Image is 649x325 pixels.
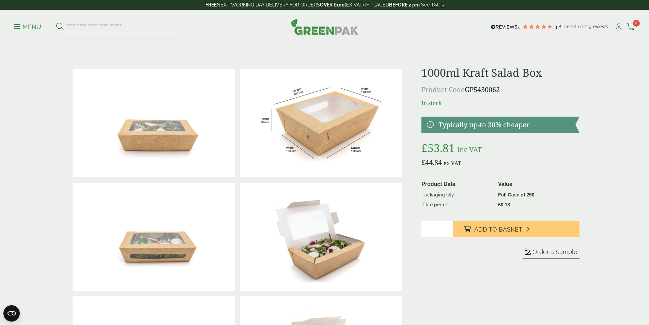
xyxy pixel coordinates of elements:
[73,183,235,291] img: Kraft Salad Double Window Box 1000ml With Salad Rear View (Large)
[419,200,495,210] td: Price per unit
[389,2,420,8] strong: BEFORE 2 pm
[421,66,579,79] h1: 1000ml Kraft Salad Box
[240,69,402,177] img: SaladBox_1000
[532,248,577,255] span: Order a Sample
[444,159,461,167] span: ex VAT
[474,226,522,233] span: Add to Basket
[562,24,583,29] span: Based on
[498,192,535,197] strong: Full Case of 250
[421,85,465,94] span: Product Code
[495,179,577,190] th: Value
[421,141,455,155] bdi: 53.81
[291,18,358,35] img: GreenPak Supplies
[421,2,444,8] a: See T&C's
[498,202,510,207] bdi: 0.18
[205,2,217,8] strong: FREE
[73,69,235,177] img: Kraft Salad Double Window Box 1000ml With Salad Closed 2 (Large)
[421,99,579,107] p: In stock
[453,221,580,237] button: Add to Basket
[633,20,640,27] span: 0
[491,25,521,29] img: REVIEWS.io
[240,183,402,291] img: Kraft Salad Double Window Box 1000ml With Salad Open V2 (Large)
[498,202,501,207] span: £
[522,24,553,30] div: 4.78 Stars
[555,24,562,29] span: 4.8
[523,248,580,258] button: Order a Sample
[627,24,635,30] i: Cart
[421,158,442,167] bdi: 44.84
[14,23,41,30] a: Menu
[421,141,428,155] span: £
[320,2,345,8] strong: OVER £100
[614,24,623,30] i: My Account
[419,190,495,200] td: Packaging Qty
[458,145,482,154] span: inc VAT
[627,22,635,32] a: 0
[583,24,591,29] span: 209
[421,158,425,167] span: £
[14,23,41,31] p: Menu
[421,85,579,95] p: GP5430062
[3,305,20,322] button: Open CMP widget
[419,179,495,190] th: Product Data
[591,24,608,29] span: reviews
